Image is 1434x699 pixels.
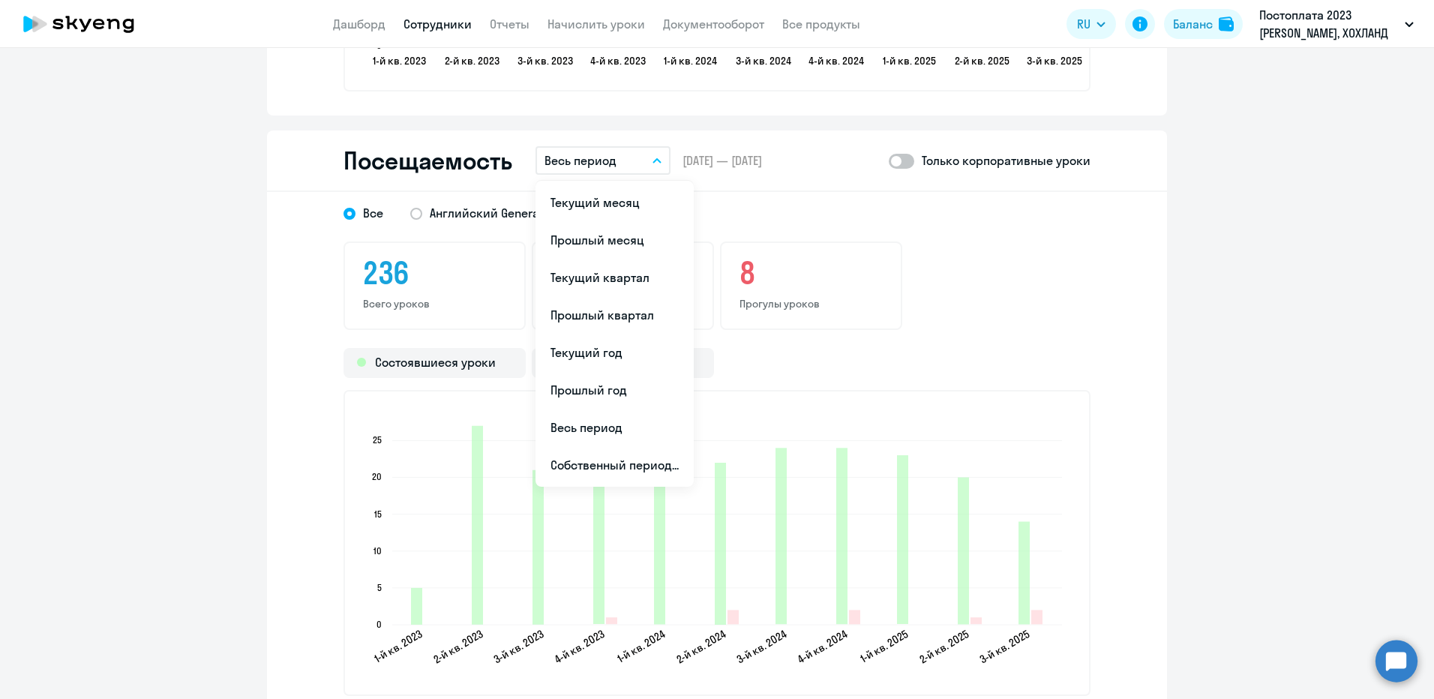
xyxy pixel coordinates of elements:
[897,455,908,624] path: 2025-03-27T21:00:00.000Z Состоявшиеся уроки 23
[491,627,546,667] text: 3-й кв. 2023
[883,54,936,67] text: 1-й кв. 2025
[1018,522,1030,625] path: 2025-07-10T21:00:00.000Z Состоявшиеся уроки 14
[445,54,499,67] text: 2-й кв. 2023
[490,16,529,31] a: Отчеты
[922,151,1090,169] p: Только корпоративные уроки
[955,54,1009,67] text: 2-й кв. 2025
[739,297,883,310] p: Прогулы уроков
[333,16,385,31] a: Дашборд
[532,470,544,625] path: 2023-09-20T21:00:00.000Z Состоявшиеся уроки 21
[377,582,382,593] text: 5
[836,448,847,624] path: 2024-11-28T21:00:00.000Z Состоявшиеся уроки 24
[472,426,483,625] path: 2023-06-28T21:00:00.000Z Состоявшиеся уроки 27
[363,255,506,291] h3: 236
[727,610,739,624] path: 2024-06-05T21:00:00.000Z Прогулы 2
[739,255,883,291] h3: 8
[430,205,542,221] span: Английский General
[1031,610,1042,624] path: 2025-07-10T21:00:00.000Z Прогулы 2
[590,54,646,67] text: 4-й кв. 2023
[373,434,382,445] text: 25
[1164,9,1243,39] button: Балансbalance
[552,627,607,667] text: 4-й кв. 2023
[517,54,573,67] text: 3-й кв. 2023
[544,151,616,169] p: Весь период
[535,181,694,487] ul: RU
[343,348,526,378] div: Состоявшиеся уроки
[363,297,506,310] p: Всего уроков
[1173,15,1213,33] div: Баланс
[532,348,714,378] div: Прогулы
[547,16,645,31] a: Начислить уроки
[654,440,665,624] path: 2024-03-27T21:00:00.000Z Состоявшиеся уроки 25
[374,508,382,520] text: 15
[373,545,382,556] text: 10
[858,627,910,665] text: 1-й кв. 2025
[606,617,617,624] path: 2023-11-29T21:00:00.000Z Прогулы 1
[535,146,670,175] button: Весь период
[782,16,860,31] a: Все продукты
[1027,54,1082,67] text: 3-й кв. 2025
[343,145,511,175] h2: Посещаемость
[663,16,764,31] a: Документооборот
[674,627,728,666] text: 2-й кв. 2024
[734,627,789,667] text: 3-й кв. 2024
[1077,15,1090,33] span: RU
[1219,16,1234,31] img: balance
[682,152,762,169] span: [DATE] — [DATE]
[736,54,791,67] text: 3-й кв. 2024
[664,54,717,67] text: 1-й кв. 2024
[411,588,422,625] path: 2023-03-30T21:00:00.000Z Состоявшиеся уроки 5
[376,619,382,630] text: 0
[917,627,971,666] text: 2-й кв. 2025
[372,627,424,665] text: 1-й кв. 2023
[373,54,426,67] text: 1-й кв. 2023
[1259,6,1399,42] p: Постоплата 2023 [PERSON_NAME], ХОХЛАНД РУССЛАНД, ООО
[615,627,667,665] text: 1-й кв. 2024
[431,627,485,666] text: 2-й кв. 2023
[593,455,604,624] path: 2023-11-29T21:00:00.000Z Состоявшиеся уроки 23
[970,617,982,624] path: 2025-05-15T21:00:00.000Z Прогулы 1
[775,448,787,624] path: 2024-09-26T21:00:00.000Z Состоявшиеся уроки 24
[376,40,382,51] text: 0
[1252,6,1421,42] button: Постоплата 2023 [PERSON_NAME], ХОХЛАНД РУССЛАНД, ООО
[1066,9,1116,39] button: RU
[958,478,969,625] path: 2025-05-15T21:00:00.000Z Состоявшиеся уроки 20
[808,54,864,67] text: 4-й кв. 2024
[849,610,860,624] path: 2024-11-28T21:00:00.000Z Прогулы 2
[355,204,383,222] span: Все
[372,471,382,482] text: 20
[795,627,850,667] text: 4-й кв. 2024
[403,16,472,31] a: Сотрудники
[977,627,1032,667] text: 3-й кв. 2025
[715,463,726,625] path: 2024-06-05T21:00:00.000Z Состоявшиеся уроки 22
